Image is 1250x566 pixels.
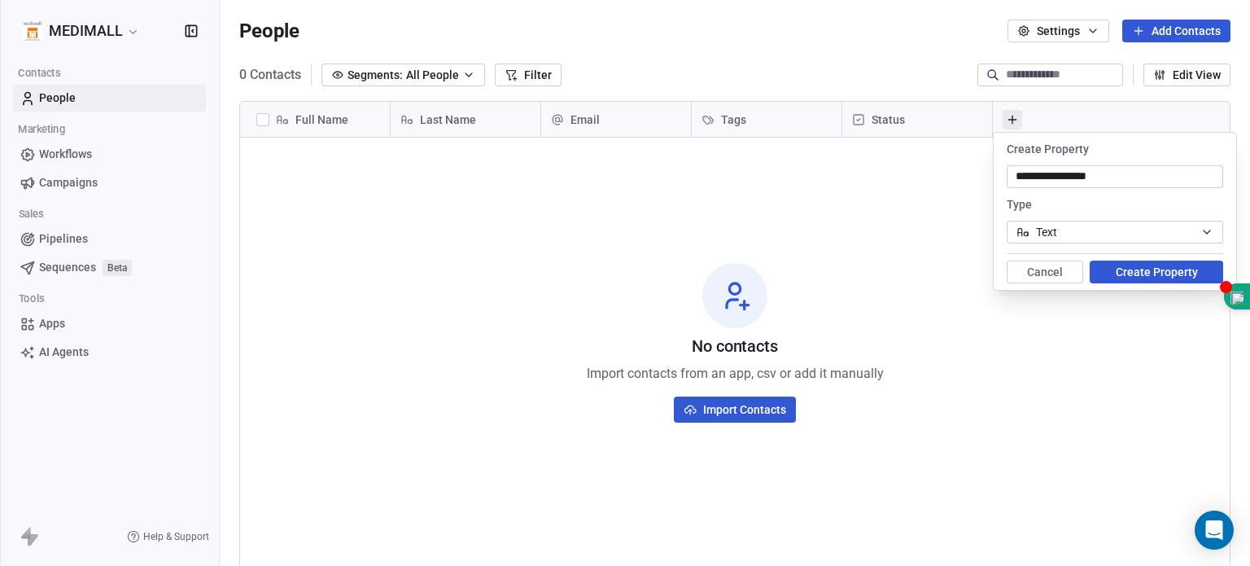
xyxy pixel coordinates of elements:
div: Open Intercom Messenger [1195,511,1234,550]
div: grid [240,138,391,561]
span: Type [1007,198,1032,211]
span: Import contacts from an app, csv or add it manually [587,364,884,384]
a: Campaigns [13,169,206,196]
a: People [13,85,206,112]
div: Status [842,102,992,137]
span: Tags [721,112,746,128]
span: Sales [11,202,50,226]
span: Text [1036,224,1057,241]
button: Add Contacts [1122,20,1230,42]
span: All People [406,67,459,84]
div: Last Name [391,102,540,137]
div: Email [541,102,691,137]
button: Create Property [1090,261,1223,283]
span: Help & Support [143,530,209,543]
span: Apps [39,315,65,332]
span: No contacts [692,335,778,358]
div: grid [391,138,1231,561]
span: Tools [11,287,51,311]
span: AI Agents [39,344,89,361]
a: Pipelines [13,226,206,252]
button: Edit View [1143,64,1230,86]
button: Filter [495,64,562,86]
span: Email [570,112,600,128]
span: 0 Contacts [239,65,301,85]
a: Import Contacts [674,390,796,423]
span: People [239,19,299,43]
img: Medimall%20logo%20(2).1.jpg [23,21,42,41]
span: Beta [103,260,132,276]
button: Cancel [1007,261,1083,283]
span: Full Name [295,112,348,128]
span: People [39,90,76,107]
a: AI Agents [13,339,206,366]
div: Tags [692,102,841,137]
span: Sequences [39,259,96,276]
span: Segments: [347,67,403,84]
span: Campaigns [39,174,98,191]
span: Pipelines [39,230,88,248]
a: SequencesBeta [13,254,206,281]
a: Workflows [13,141,206,168]
a: Apps [13,310,206,337]
span: Marketing [11,117,72,142]
span: Contacts [11,61,67,86]
button: Text [1007,221,1223,244]
span: MEDIMALL [49,20,123,42]
div: Full Name [240,102,390,137]
span: Last Name [420,112,476,128]
span: Workflows [39,146,92,163]
button: MEDIMALL [20,17,143,45]
button: Import Contacts [674,397,796,423]
span: Create Property [1007,143,1089,156]
button: Settings [1007,20,1109,42]
a: Help & Support [127,530,209,543]
span: Status [872,112,905,128]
